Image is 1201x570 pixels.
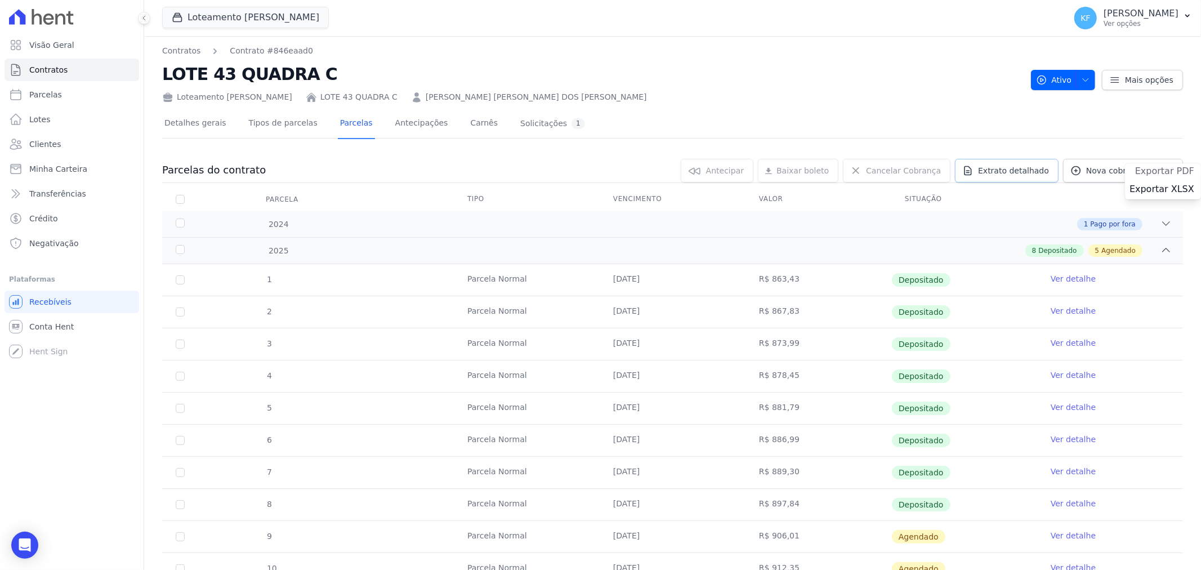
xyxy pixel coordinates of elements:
span: Exportar PDF [1135,166,1194,177]
td: [DATE] [600,521,745,553]
span: Crédito [29,213,58,224]
span: Depositado [892,498,950,511]
span: Parcelas [29,89,62,100]
input: default [176,532,185,541]
td: Parcela Normal [454,457,600,488]
a: Recebíveis [5,291,139,313]
td: Parcela Normal [454,328,600,360]
a: Clientes [5,133,139,155]
td: R$ 881,79 [745,393,891,424]
span: Visão Geral [29,39,74,51]
span: 9 [266,532,272,541]
span: 2025 [268,245,289,257]
nav: Breadcrumb [162,45,313,57]
input: Só é possível selecionar pagamentos em aberto [176,275,185,284]
div: Solicitações [520,118,585,129]
a: Conta Hent [5,315,139,338]
span: Ativo [1036,70,1072,90]
span: Depositado [892,434,950,447]
nav: Breadcrumb [162,45,1022,57]
span: Conta Hent [29,321,74,332]
td: R$ 873,99 [745,328,891,360]
a: Ver detalhe [1051,402,1096,413]
td: R$ 906,01 [745,521,891,553]
p: Ver opções [1104,19,1178,28]
button: Ativo [1031,70,1096,90]
span: Lotes [29,114,51,125]
a: Solicitações1 [518,109,587,139]
a: Detalhes gerais [162,109,229,139]
span: 1 [1084,219,1088,229]
span: 6 [266,435,272,444]
input: Só é possível selecionar pagamentos em aberto [176,500,185,509]
p: [PERSON_NAME] [1104,8,1178,19]
span: 4 [266,371,272,380]
span: Recebíveis [29,296,72,308]
input: Só é possível selecionar pagamentos em aberto [176,308,185,317]
a: Ver detalhe [1051,369,1096,381]
span: 5 [1095,246,1100,256]
input: Só é possível selecionar pagamentos em aberto [176,340,185,349]
td: Parcela Normal [454,489,600,520]
td: Parcela Normal [454,393,600,424]
a: Ver detalhe [1051,337,1096,349]
td: Parcela Normal [454,360,600,392]
a: Ver detalhe [1051,434,1096,445]
a: Exportar XLSX [1129,184,1196,197]
span: Agendado [892,530,945,544]
td: R$ 886,99 [745,425,891,456]
span: 7 [266,467,272,477]
a: LOTE 43 QUADRA C [320,91,398,103]
span: 2024 [268,219,289,230]
span: Minha Carteira [29,163,87,175]
span: Clientes [29,139,61,150]
td: R$ 889,30 [745,457,891,488]
td: [DATE] [600,328,745,360]
td: Parcela Normal [454,425,600,456]
a: Crédito [5,207,139,230]
td: Parcela Normal [454,296,600,328]
input: Só é possível selecionar pagamentos em aberto [176,404,185,413]
span: 1 [266,275,272,284]
a: Lotes [5,108,139,131]
td: [DATE] [600,425,745,456]
a: Parcelas [338,109,375,139]
td: R$ 897,84 [745,489,891,520]
a: Negativação [5,232,139,255]
div: Parcela [252,188,312,211]
h3: Parcelas do contrato [162,163,266,177]
span: Exportar XLSX [1129,184,1194,195]
button: Loteamento [PERSON_NAME] [162,7,329,28]
a: Contrato #846eaad0 [230,45,313,57]
input: Só é possível selecionar pagamentos em aberto [176,468,185,477]
span: Depositado [892,337,950,351]
div: Loteamento [PERSON_NAME] [162,91,292,103]
a: Exportar PDF [1135,166,1196,179]
span: Pago por fora [1091,219,1136,229]
a: Transferências [5,182,139,205]
td: R$ 867,83 [745,296,891,328]
span: 3 [266,339,272,348]
a: Ver detalhe [1051,530,1096,541]
a: Tipos de parcelas [247,109,320,139]
td: Parcela Normal [454,264,600,296]
a: Contratos [162,45,200,57]
a: Parcelas [5,83,139,106]
a: Minha Carteira [5,158,139,180]
span: 5 [266,403,272,412]
td: [DATE] [600,393,745,424]
span: Agendado [1101,246,1136,256]
td: R$ 878,45 [745,360,891,392]
th: Situação [891,188,1037,211]
span: Depositado [892,305,950,319]
input: Só é possível selecionar pagamentos em aberto [176,372,185,381]
td: [DATE] [600,489,745,520]
a: Ver detalhe [1051,498,1096,509]
a: Ver detalhe [1051,273,1096,284]
div: 1 [572,118,585,129]
span: Depositado [892,402,950,415]
button: KF [PERSON_NAME] Ver opções [1065,2,1201,34]
span: Negativação [29,238,79,249]
a: Nova cobrança avulsa [1063,159,1183,182]
td: Parcela Normal [454,521,600,553]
